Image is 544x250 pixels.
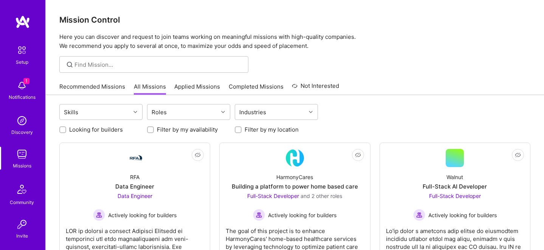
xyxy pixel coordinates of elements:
div: Discovery [11,128,33,136]
label: Filter by my location [245,126,299,133]
span: Full-Stack Developer [429,193,481,199]
a: Applied Missions [174,83,220,95]
img: Actively looking for builders [253,209,265,221]
a: Recommended Missions [59,83,125,95]
label: Looking for builders [69,126,123,133]
img: Invite [14,217,29,232]
img: Company Logo [286,149,304,167]
img: Community [13,180,31,198]
img: discovery [14,113,29,128]
img: Company Logo [126,153,144,163]
div: Walnut [446,173,463,181]
div: RFA [130,173,139,181]
div: HarmonyCares [276,173,313,181]
span: 1 [23,78,29,84]
label: Filter by my availability [157,126,218,133]
div: Community [10,198,34,206]
img: Actively looking for builders [93,209,105,221]
div: Skills [62,107,80,118]
img: logo [15,15,30,29]
div: Building a platform to power home based care [232,183,358,190]
i: icon SearchGrey [65,60,74,69]
div: Setup [16,58,28,66]
span: Actively looking for builders [108,211,177,219]
a: Completed Missions [229,83,284,95]
i: icon EyeClosed [515,152,521,158]
span: Actively looking for builders [428,211,497,219]
img: setup [14,42,30,58]
span: Full-Stack Developer [247,193,299,199]
a: Not Interested [292,81,339,95]
img: teamwork [14,147,29,162]
i: icon EyeClosed [355,152,361,158]
p: Here you can discover and request to join teams working on meaningful missions with high-quality ... [59,32,530,51]
div: Roles [150,107,169,118]
div: Missions [13,162,31,170]
div: Industries [237,107,268,118]
span: Data Engineer [118,193,152,199]
i: icon Chevron [221,110,225,114]
i: icon Chevron [133,110,137,114]
span: Actively looking for builders [268,211,336,219]
img: Actively looking for builders [413,209,425,221]
a: All Missions [134,83,166,95]
i: icon Chevron [309,110,313,114]
span: and 2 other roles [301,193,342,199]
img: bell [14,78,29,93]
h3: Mission Control [59,15,530,25]
div: Notifications [9,93,36,101]
input: Find Mission... [74,61,243,69]
div: Invite [16,232,28,240]
i: icon EyeClosed [195,152,201,158]
div: Data Engineer [115,183,154,190]
div: Full-Stack AI Developer [423,183,487,190]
